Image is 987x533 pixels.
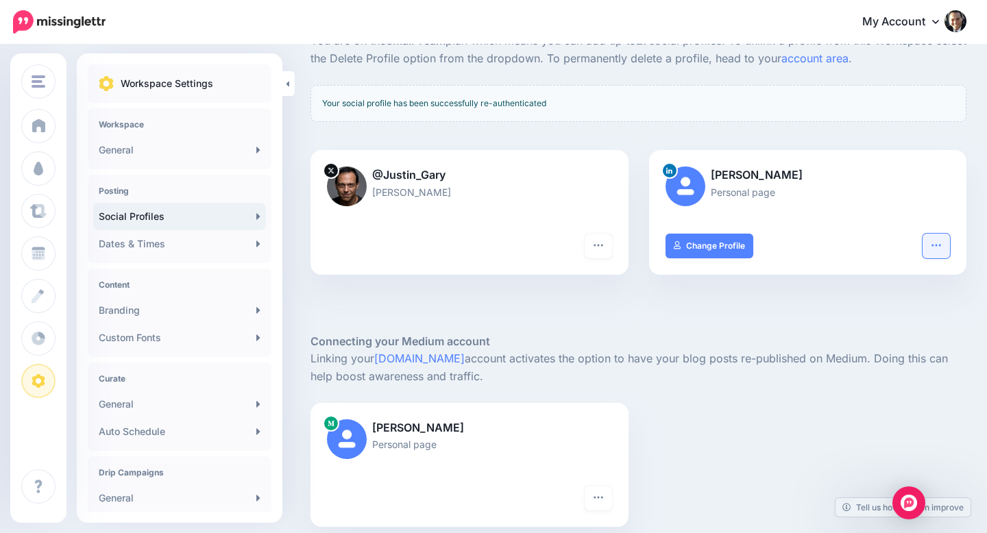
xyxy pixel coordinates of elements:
[666,166,951,184] p: [PERSON_NAME]
[666,166,705,206] img: user_default_image.png
[666,184,951,200] p: Personal page
[93,230,266,258] a: Dates & Times
[327,419,612,437] p: [PERSON_NAME]
[99,467,260,478] h4: Drip Campaigns
[636,34,649,47] b: 27
[93,484,266,512] a: General
[99,280,260,290] h4: Content
[93,324,266,351] a: Custom Fonts
[310,333,966,350] h5: Connecting your Medium account
[849,5,966,39] a: My Account
[310,350,966,386] p: Linking your account activates the option to have your blog posts re-published on Medium. Doing t...
[666,234,754,258] a: Change Profile
[93,297,266,324] a: Branding
[781,51,849,65] a: account area
[836,498,971,517] a: Tell us how we can improve
[99,373,260,384] h4: Curate
[327,436,612,452] p: Personal page
[310,85,966,122] div: Your social profile has been successfully re-authenticated
[93,391,266,418] a: General
[386,34,446,47] b: Small Team
[13,10,106,34] img: Missinglettr
[327,419,367,459] img: user_default_image.png
[310,32,966,68] p: You are on the plan which means you can add up to social profiles. To unlink a profile from this ...
[327,184,612,200] p: [PERSON_NAME]
[327,166,367,206] img: ZD3S2F4Z-7219.jpg
[93,136,266,164] a: General
[99,186,260,196] h4: Posting
[121,75,213,92] p: Workspace Settings
[327,166,612,184] p: @Justin_Gary
[892,486,925,519] div: Open Intercom Messenger
[93,418,266,445] a: Auto Schedule
[99,76,114,91] img: settings.png
[374,351,465,365] a: [DOMAIN_NAME]
[99,119,260,129] h4: Workspace
[93,203,266,230] a: Social Profiles
[32,75,45,88] img: menu.png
